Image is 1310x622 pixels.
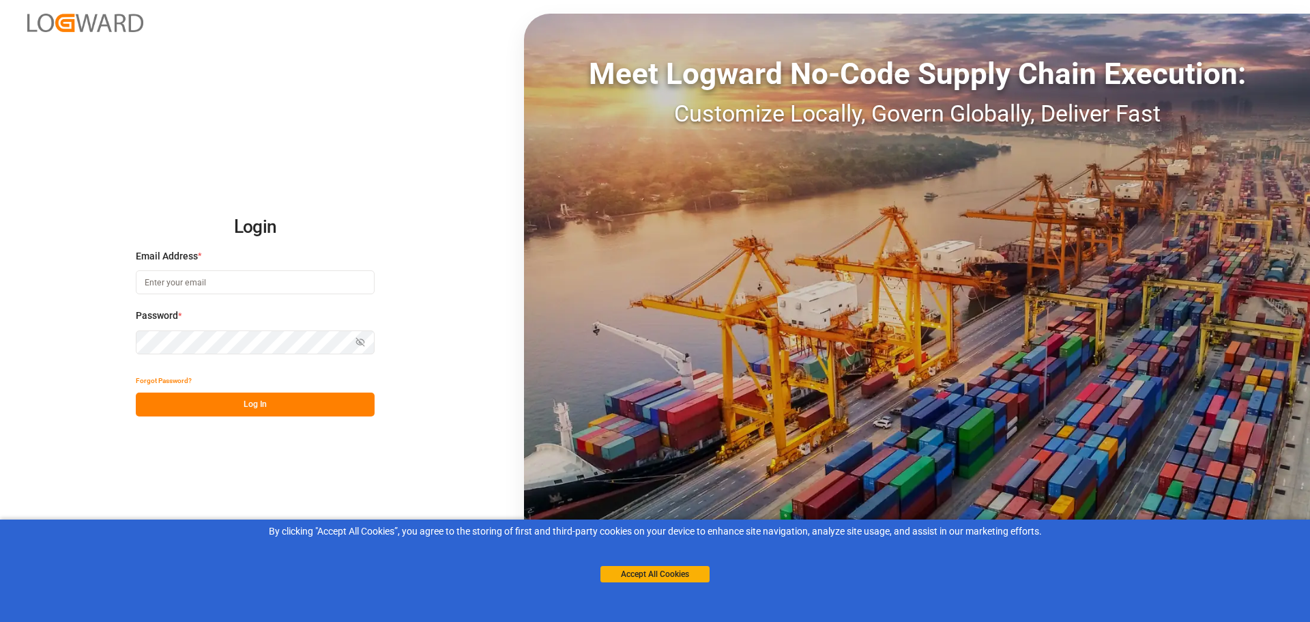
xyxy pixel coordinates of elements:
button: Accept All Cookies [600,566,710,582]
button: Forgot Password? [136,369,192,393]
div: By clicking "Accept All Cookies”, you agree to the storing of first and third-party cookies on yo... [10,524,1300,539]
img: Logward_new_orange.png [27,14,143,32]
input: Enter your email [136,270,375,294]
span: Email Address [136,249,198,264]
button: Log In [136,393,375,416]
div: Customize Locally, Govern Globally, Deliver Fast [524,96,1310,131]
span: Password [136,309,178,323]
h2: Login [136,206,375,249]
div: Meet Logward No-Code Supply Chain Execution: [524,51,1310,96]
